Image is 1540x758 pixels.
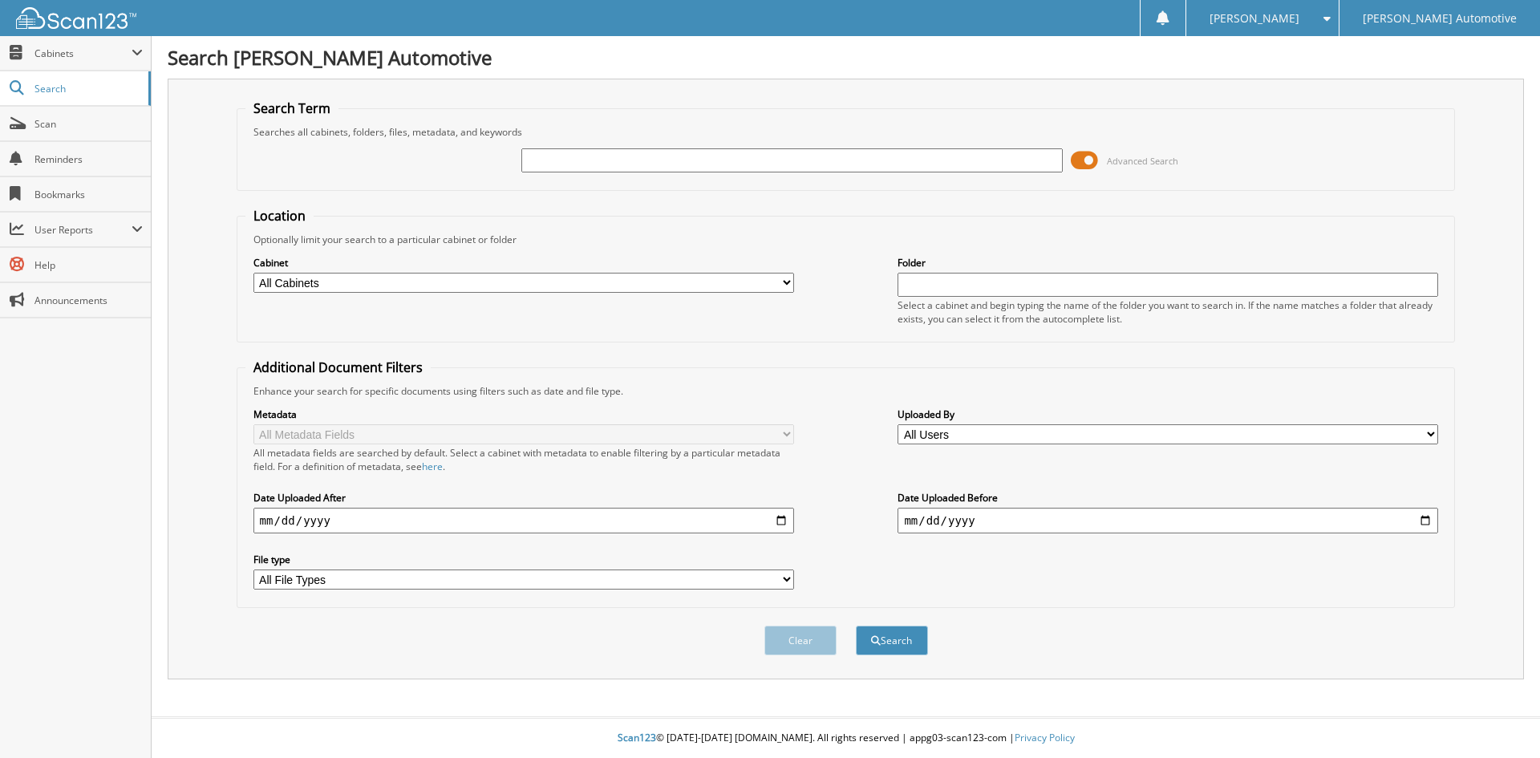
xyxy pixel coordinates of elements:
[168,44,1524,71] h1: Search [PERSON_NAME] Automotive
[422,460,443,473] a: here
[898,407,1438,421] label: Uploaded By
[152,719,1540,758] div: © [DATE]-[DATE] [DOMAIN_NAME]. All rights reserved | appg03-scan123-com |
[34,82,140,95] span: Search
[1210,14,1299,23] span: [PERSON_NAME]
[245,233,1447,246] div: Optionally limit your search to a particular cabinet or folder
[245,359,431,376] legend: Additional Document Filters
[898,491,1438,505] label: Date Uploaded Before
[1363,14,1517,23] span: [PERSON_NAME] Automotive
[245,384,1447,398] div: Enhance your search for specific documents using filters such as date and file type.
[764,626,837,655] button: Clear
[253,508,794,533] input: start
[34,152,143,166] span: Reminders
[618,731,656,744] span: Scan123
[253,491,794,505] label: Date Uploaded After
[16,7,136,29] img: scan123-logo-white.svg
[253,553,794,566] label: File type
[898,508,1438,533] input: end
[1107,155,1178,167] span: Advanced Search
[253,407,794,421] label: Metadata
[34,47,132,60] span: Cabinets
[898,298,1438,326] div: Select a cabinet and begin typing the name of the folder you want to search in. If the name match...
[1015,731,1075,744] a: Privacy Policy
[898,256,1438,270] label: Folder
[253,446,794,473] div: All metadata fields are searched by default. Select a cabinet with metadata to enable filtering b...
[245,207,314,225] legend: Location
[245,99,338,117] legend: Search Term
[34,258,143,272] span: Help
[253,256,794,270] label: Cabinet
[856,626,928,655] button: Search
[34,188,143,201] span: Bookmarks
[34,223,132,237] span: User Reports
[34,117,143,131] span: Scan
[34,294,143,307] span: Announcements
[245,125,1447,139] div: Searches all cabinets, folders, files, metadata, and keywords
